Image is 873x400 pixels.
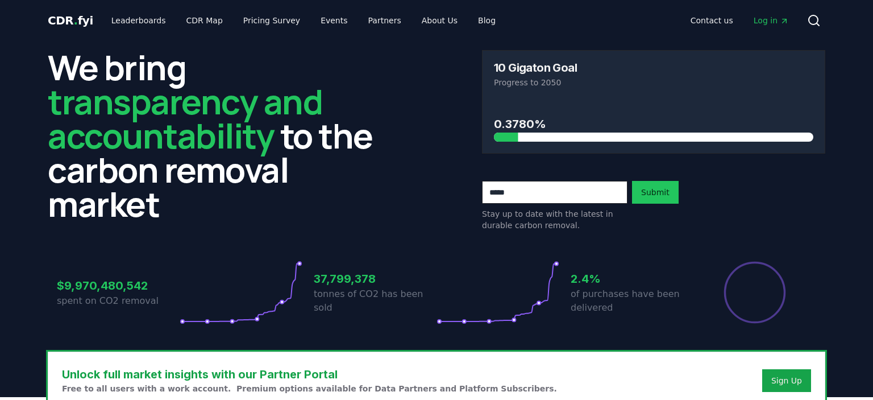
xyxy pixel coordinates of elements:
[102,10,175,31] a: Leaderboards
[723,261,787,324] div: Percentage of sales delivered
[745,10,798,31] a: Log in
[57,294,180,308] p: spent on CO2 removal
[681,10,742,31] a: Contact us
[314,287,436,315] p: tonnes of CO2 has been sold
[57,277,180,294] h3: $9,970,480,542
[494,77,813,88] p: Progress to 2050
[494,116,813,133] h3: 0.3780%
[632,181,679,204] button: Submit
[311,10,356,31] a: Events
[681,10,798,31] nav: Main
[762,369,811,392] button: Sign Up
[48,78,322,159] span: transparency and accountability
[571,287,693,315] p: of purchases have been delivered
[102,10,505,31] nav: Main
[48,13,93,28] a: CDR.fyi
[469,10,505,31] a: Blog
[494,62,577,73] h3: 10 Gigaton Goal
[74,14,78,27] span: .
[62,383,557,394] p: Free to all users with a work account. Premium options available for Data Partners and Platform S...
[571,270,693,287] h3: 2.4%
[482,208,627,231] p: Stay up to date with the latest in durable carbon removal.
[48,50,391,221] h2: We bring to the carbon removal market
[754,15,789,26] span: Log in
[359,10,410,31] a: Partners
[234,10,309,31] a: Pricing Survey
[314,270,436,287] h3: 37,799,378
[48,14,93,27] span: CDR fyi
[62,366,557,383] h3: Unlock full market insights with our Partner Portal
[177,10,232,31] a: CDR Map
[413,10,467,31] a: About Us
[771,375,802,386] a: Sign Up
